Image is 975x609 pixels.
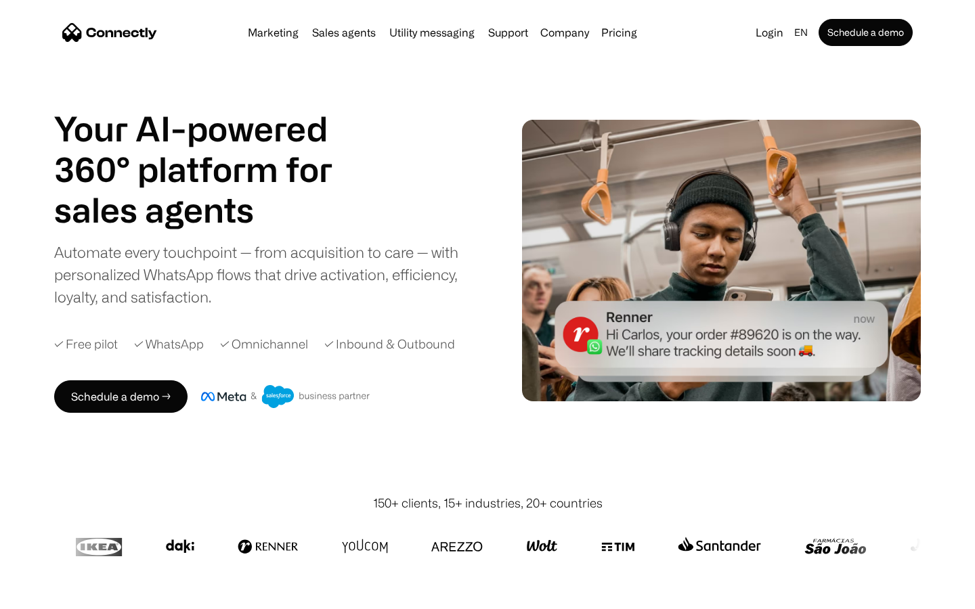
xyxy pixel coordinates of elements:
[134,335,204,353] div: ✓ WhatsApp
[384,27,480,38] a: Utility messaging
[54,189,366,230] h1: sales agents
[54,335,118,353] div: ✓ Free pilot
[750,23,789,42] a: Login
[201,385,370,408] img: Meta and Salesforce business partner badge.
[540,23,589,42] div: Company
[27,585,81,604] ul: Language list
[54,108,366,189] h1: Your AI-powered 360° platform for
[794,23,808,42] div: en
[220,335,308,353] div: ✓ Omnichannel
[596,27,643,38] a: Pricing
[819,19,913,46] a: Schedule a demo
[373,494,603,512] div: 150+ clients, 15+ industries, 20+ countries
[54,241,481,308] div: Automate every touchpoint — from acquisition to care — with personalized WhatsApp flows that driv...
[242,27,304,38] a: Marketing
[14,584,81,604] aside: Language selected: English
[483,27,534,38] a: Support
[307,27,381,38] a: Sales agents
[324,335,455,353] div: ✓ Inbound & Outbound
[54,380,188,413] a: Schedule a demo →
